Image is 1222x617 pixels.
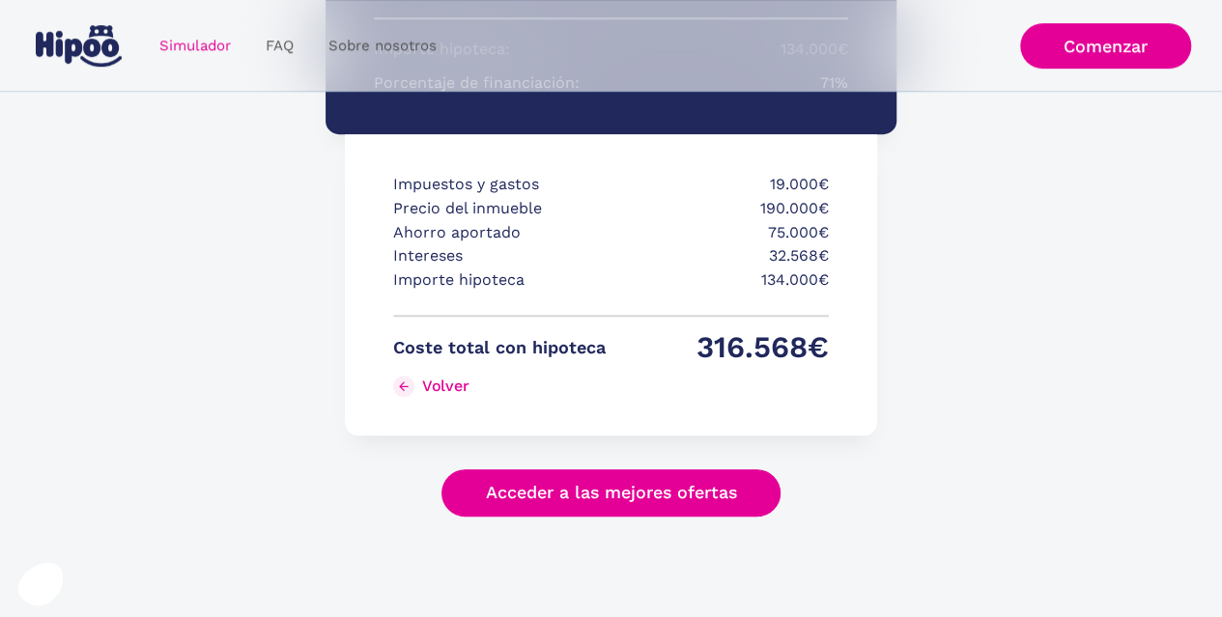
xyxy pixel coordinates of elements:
[616,268,829,293] p: 134.000€
[616,197,829,221] p: 190.000€
[393,173,606,197] p: Impuestos y gastos
[393,244,606,268] p: Intereses
[616,244,829,268] p: 32.568€
[393,371,606,402] a: Volver
[441,469,782,517] a: Acceder a las mejores ofertas
[248,27,311,65] a: FAQ
[311,27,454,65] a: Sobre nosotros
[1020,23,1191,69] a: Comenzar
[393,268,606,293] p: Importe hipoteca
[32,17,127,74] a: home
[393,336,606,360] p: Coste total con hipoteca
[393,197,606,221] p: Precio del inmueble
[142,27,248,65] a: Simulador
[422,377,469,395] div: Volver
[393,221,606,245] p: Ahorro aportado
[616,173,829,197] p: 19.000€
[616,336,829,360] p: 316.568€
[616,221,829,245] p: 75.000€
